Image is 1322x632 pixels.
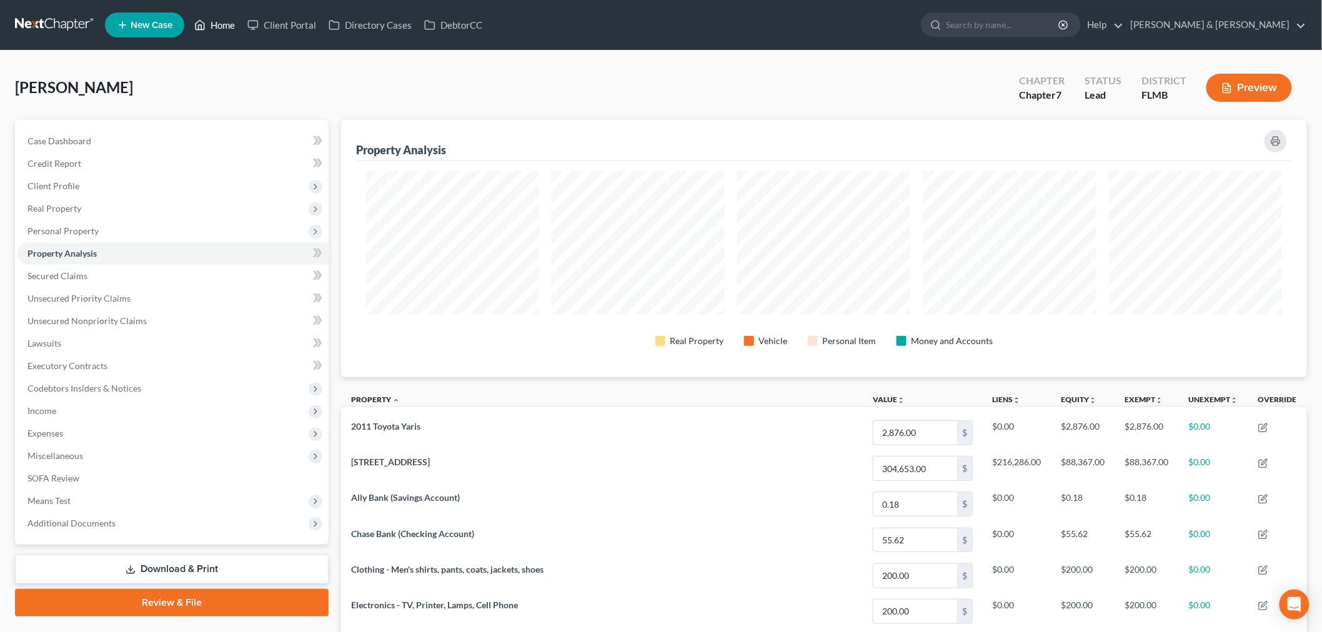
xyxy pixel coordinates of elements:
span: [STREET_ADDRESS] [351,457,430,467]
span: Additional Documents [27,518,116,528]
td: $0.00 [1179,415,1248,450]
span: Client Profile [27,180,79,191]
a: Secured Claims [17,265,329,287]
button: Preview [1206,74,1292,102]
div: Lead [1085,88,1121,102]
a: Equityunfold_more [1061,395,1097,404]
input: 0.00 [873,492,957,516]
a: Unexemptunfold_more [1189,395,1238,404]
div: $ [957,564,972,588]
td: $0.00 [983,593,1051,629]
div: $ [957,528,972,552]
span: Codebtors Insiders & Notices [27,383,141,393]
a: Exemptunfold_more [1125,395,1163,404]
div: $ [957,600,972,623]
a: [PERSON_NAME] & [PERSON_NAME] [1125,14,1306,36]
div: Chapter [1019,74,1065,88]
div: Status [1085,74,1121,88]
span: New Case [131,21,172,30]
td: $0.00 [1179,593,1248,629]
a: Executory Contracts [17,355,329,377]
span: Property Analysis [27,248,97,259]
span: Clothing - Men's shirts, pants, coats, jackets, shoes [351,564,544,575]
input: 0.00 [873,421,957,445]
a: Download & Print [15,555,329,584]
th: Override [1248,387,1307,415]
td: $216,286.00 [983,451,1051,486]
a: Unsecured Nonpriority Claims [17,310,329,332]
span: Secured Claims [27,270,87,281]
span: Unsecured Nonpriority Claims [27,315,147,326]
a: Property expand_less [351,395,400,404]
input: Search by name... [946,13,1060,36]
a: Case Dashboard [17,130,329,152]
span: Case Dashboard [27,136,91,146]
td: $0.00 [983,558,1051,593]
td: $0.00 [1179,522,1248,558]
div: $ [957,421,972,445]
a: Client Portal [241,14,322,36]
a: Directory Cases [322,14,418,36]
span: Executory Contracts [27,360,107,371]
a: SOFA Review [17,467,329,490]
td: $2,876.00 [1051,415,1115,450]
i: expand_less [392,397,400,404]
div: Money and Accounts [912,335,993,347]
span: Electronics - TV, Printer, Lamps, Cell Phone [351,600,518,610]
div: $ [957,457,972,480]
i: unfold_more [1090,397,1097,404]
div: $ [957,492,972,516]
td: $200.00 [1051,593,1115,629]
span: Ally Bank (Savings Account) [351,492,460,503]
td: $0.00 [1179,451,1248,486]
i: unfold_more [1231,397,1238,404]
div: Vehicle [759,335,788,347]
a: Valueunfold_more [873,395,905,404]
input: 0.00 [873,564,957,588]
span: [PERSON_NAME] [15,78,133,96]
td: $0.00 [983,522,1051,558]
span: 7 [1056,89,1061,101]
td: $0.00 [983,486,1051,522]
span: Means Test [27,495,71,506]
td: $0.00 [983,415,1051,450]
a: Liensunfold_more [993,395,1021,404]
input: 0.00 [873,600,957,623]
div: Open Intercom Messenger [1280,590,1310,620]
a: Property Analysis [17,242,329,265]
a: Credit Report [17,152,329,175]
span: Credit Report [27,158,81,169]
td: $55.62 [1051,522,1115,558]
td: $0.00 [1179,486,1248,522]
td: $0.18 [1051,486,1115,522]
div: Real Property [670,335,724,347]
a: Unsecured Priority Claims [17,287,329,310]
div: Chapter [1019,88,1065,102]
i: unfold_more [1156,397,1163,404]
input: 0.00 [873,528,957,552]
div: Property Analysis [356,142,446,157]
td: $0.00 [1179,558,1248,593]
span: Miscellaneous [27,450,83,461]
td: $88,367.00 [1051,451,1115,486]
span: SOFA Review [27,473,79,483]
td: $88,367.00 [1115,451,1179,486]
a: Lawsuits [17,332,329,355]
td: $200.00 [1115,593,1179,629]
span: Personal Property [27,225,99,236]
input: 0.00 [873,457,957,480]
td: $2,876.00 [1115,415,1179,450]
span: Lawsuits [27,338,61,348]
td: $0.18 [1115,486,1179,522]
a: Review & File [15,589,329,616]
td: $55.62 [1115,522,1179,558]
span: Chase Bank (Checking Account) [351,528,474,539]
div: District [1141,74,1186,88]
i: unfold_more [1013,397,1021,404]
span: 2011 Toyota Yaris [351,421,420,432]
td: $200.00 [1115,558,1179,593]
span: Expenses [27,428,63,438]
a: DebtorCC [418,14,489,36]
span: Real Property [27,203,81,214]
span: Unsecured Priority Claims [27,293,131,304]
